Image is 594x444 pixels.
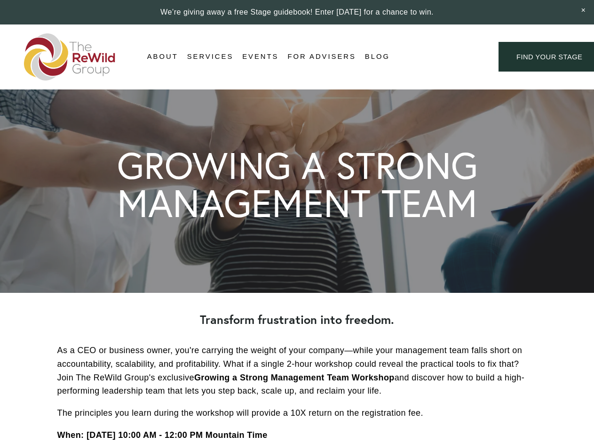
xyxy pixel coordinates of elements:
strong: Transform frustration into freedom. [200,312,394,327]
a: Blog [365,50,390,64]
a: folder dropdown [147,50,178,64]
a: For Advisers [287,50,356,64]
h1: MANAGEMENT TEAM [117,184,477,222]
strong: Growing a Strong Management Team Workshop [194,373,395,382]
p: The principles you learn during the workshop will provide a 10X return on the registration fee. [57,406,537,420]
strong: When: [57,430,84,440]
h1: GROWING A STRONG [117,147,478,184]
img: The ReWild Group [24,33,116,81]
span: Services [187,50,234,63]
span: About [147,50,178,63]
a: Events [242,50,278,64]
p: As a CEO or business owner, you're carrying the weight of your company—while your management team... [57,344,537,398]
a: folder dropdown [187,50,234,64]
